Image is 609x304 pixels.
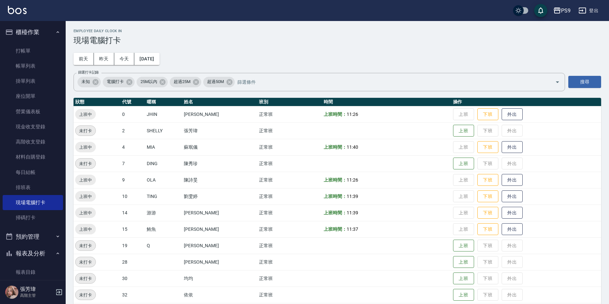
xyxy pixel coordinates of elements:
td: 0 [120,106,145,122]
td: OLA [145,172,183,188]
td: 正常班 [257,287,322,303]
button: PS9 [551,4,573,17]
td: SHELLY [145,122,183,139]
b: 上班時間： [324,144,347,150]
button: 外出 [502,108,523,120]
td: 正常班 [257,237,322,254]
button: 下班 [477,223,498,235]
td: 19 [120,237,145,254]
button: 報表及分析 [3,245,63,262]
td: [PERSON_NAME] [182,221,257,237]
th: 時間 [322,98,451,106]
h5: 張芳瑋 [20,286,54,293]
a: 每日結帳 [3,165,63,180]
button: 預約管理 [3,228,63,245]
td: 14 [120,205,145,221]
span: 上班中 [75,177,96,184]
span: 超過25M [170,78,194,85]
button: 上班 [453,256,474,268]
td: [PERSON_NAME] [182,254,257,270]
button: 上班 [453,125,474,137]
button: 下班 [477,108,498,120]
th: 姓名 [182,98,257,106]
a: 報表目錄 [3,265,63,280]
td: 正常班 [257,221,322,237]
button: 下班 [477,207,498,219]
span: 電腦打卡 [103,78,128,85]
img: Logo [8,6,27,14]
b: 上班時間： [324,227,347,232]
td: 陳秀珍 [182,155,257,172]
td: 4 [120,139,145,155]
button: 上班 [453,240,474,252]
span: 上班中 [75,193,96,200]
b: 上班時間： [324,194,347,199]
td: 2 [120,122,145,139]
button: 外出 [502,174,523,186]
span: 上班中 [75,226,96,233]
b: 上班時間： [324,177,347,183]
td: 正常班 [257,254,322,270]
td: 正常班 [257,205,322,221]
a: 打帳單 [3,43,63,58]
td: Q [145,237,183,254]
th: 代號 [120,98,145,106]
div: 超過50M [203,77,235,87]
input: 篩選條件 [236,76,544,88]
h2: Employee Daily Clock In [74,29,601,33]
button: 上班 [453,289,474,301]
div: PS9 [561,7,571,15]
span: 11:39 [347,210,358,215]
button: 今天 [114,53,135,65]
td: 蘇珉儀 [182,139,257,155]
div: 超過25M [170,77,201,87]
span: 上班中 [75,111,96,118]
td: 均均 [182,270,257,287]
td: [PERSON_NAME] [182,237,257,254]
button: 前天 [74,53,94,65]
button: 下班 [477,190,498,203]
button: 下班 [477,141,498,153]
h3: 現場電腦打卡 [74,36,601,45]
a: 營業儀表板 [3,104,63,119]
button: 櫃檯作業 [3,24,63,41]
th: 暱稱 [145,98,183,106]
span: 超過50M [203,78,228,85]
td: 正常班 [257,139,322,155]
button: save [534,4,547,17]
a: 現金收支登錄 [3,119,63,134]
b: 上班時間： [324,210,347,215]
button: 外出 [502,223,523,235]
td: JHIN [145,106,183,122]
span: 11:39 [347,194,358,199]
td: TING [145,188,183,205]
span: 未打卡 [76,127,96,134]
a: 消費分析儀表板 [3,280,63,295]
td: 10 [120,188,145,205]
span: 未打卡 [76,242,96,249]
th: 狀態 [74,98,120,106]
button: 下班 [477,174,498,186]
td: 正常班 [257,122,322,139]
button: [DATE] [134,53,159,65]
td: 依依 [182,287,257,303]
span: 11:37 [347,227,358,232]
td: 正常班 [257,172,322,188]
a: 高階收支登錄 [3,134,63,149]
a: 現場電腦打卡 [3,195,63,210]
button: 上班 [453,272,474,285]
td: MIA [145,139,183,155]
a: 材料自購登錄 [3,149,63,164]
td: 9 [120,172,145,188]
td: 劉雯婷 [182,188,257,205]
p: 高階主管 [20,293,54,298]
label: 篩選打卡記錄 [78,70,99,75]
td: 正常班 [257,270,322,287]
td: 正常班 [257,188,322,205]
td: 張芳瑋 [182,122,257,139]
span: 未打卡 [76,259,96,266]
td: [PERSON_NAME] [182,106,257,122]
button: Open [552,77,563,87]
button: 外出 [502,207,523,219]
td: 陳詩旻 [182,172,257,188]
